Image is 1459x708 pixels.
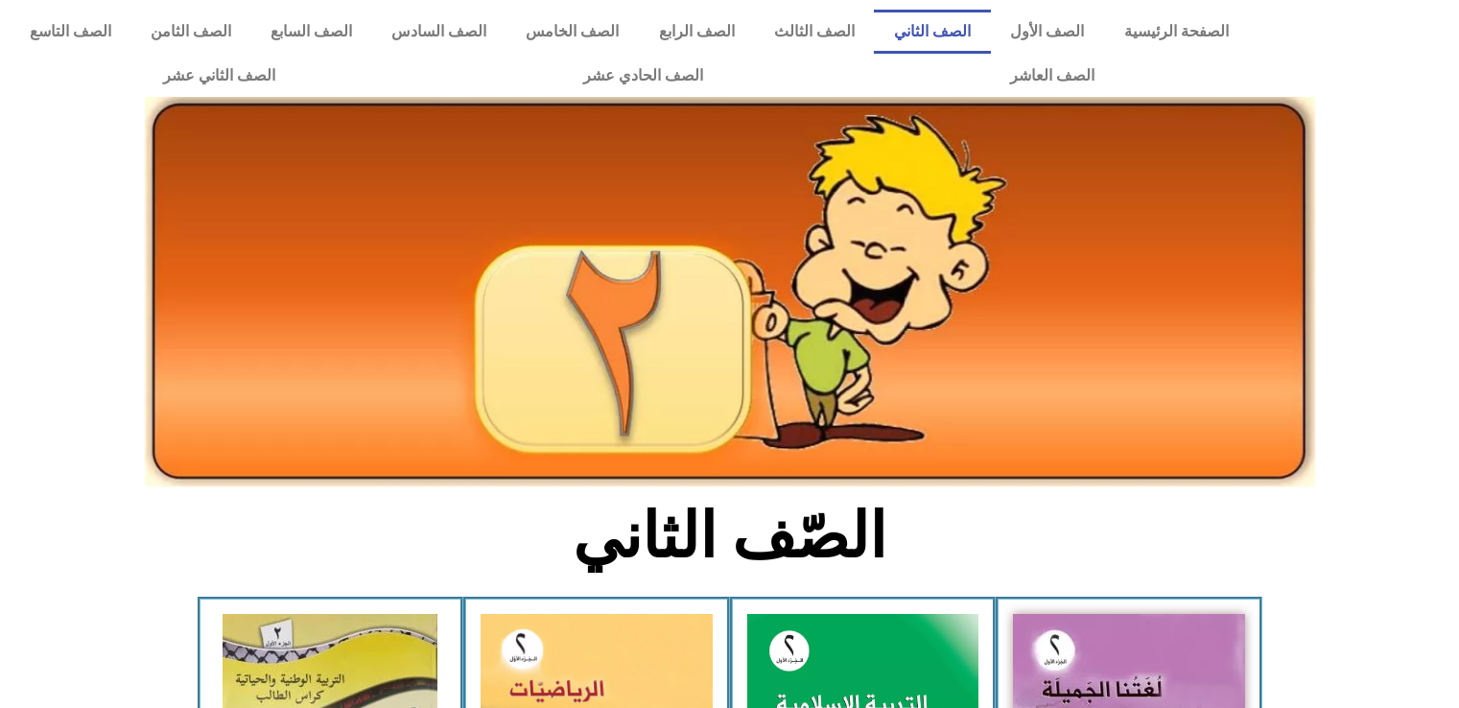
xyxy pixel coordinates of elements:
[1104,10,1248,54] a: الصفحة الرئيسية
[991,10,1104,54] a: الصف الأول
[429,54,856,98] a: الصف الحادي عشر
[130,10,250,54] a: الصف الثامن
[10,54,429,98] a: الصف الثاني عشر
[874,10,990,54] a: الصف الثاني
[10,10,130,54] a: الصف التاسع
[250,10,371,54] a: الصف السابع
[506,10,639,54] a: الصف الخامس
[639,10,754,54] a: الصف الرابع
[857,54,1248,98] a: الصف العاشر
[754,10,874,54] a: الصف الثالث
[372,10,506,54] a: الصف السادس
[412,499,1047,574] h2: الصّف الثاني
